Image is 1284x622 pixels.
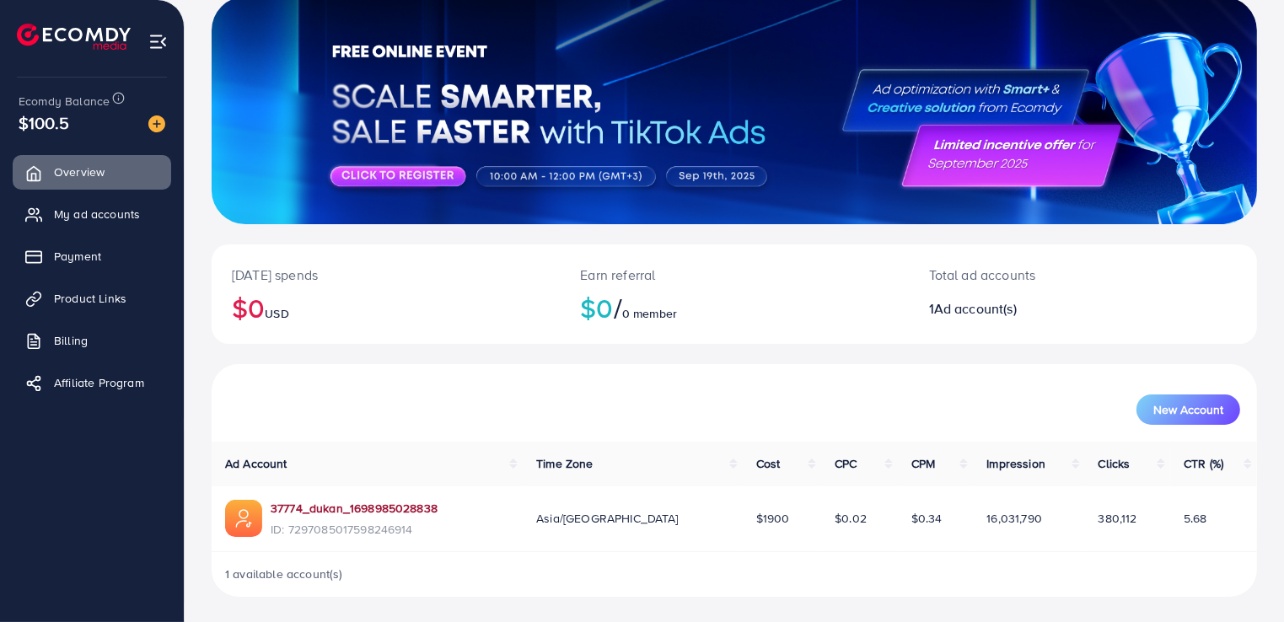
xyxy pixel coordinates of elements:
p: [DATE] spends [232,265,540,285]
span: $100.5 [19,110,69,135]
span: 0 member [622,305,677,322]
span: $0.34 [911,510,943,527]
span: Asia/[GEOGRAPHIC_DATA] [536,510,679,527]
img: logo [17,24,131,50]
a: My ad accounts [13,197,171,231]
span: / [614,288,622,327]
p: Earn referral [580,265,888,285]
span: Ecomdy Balance [19,93,110,110]
span: $0.02 [835,510,867,527]
span: $1900 [756,510,790,527]
span: Time Zone [536,455,593,472]
a: 37774_dukan_1698985028838 [271,500,438,517]
span: New Account [1153,404,1223,416]
span: Billing [54,332,88,349]
span: CPC [835,455,857,472]
span: CPM [911,455,935,472]
span: Payment [54,248,101,265]
span: Clicks [1099,455,1131,472]
span: ID: 7297085017598246914 [271,521,438,538]
span: Product Links [54,290,126,307]
img: image [148,115,165,132]
span: My ad accounts [54,206,140,223]
span: Impression [986,455,1045,472]
a: Product Links [13,282,171,315]
a: Affiliate Program [13,366,171,399]
span: 1 available account(s) [225,566,343,582]
span: Cost [756,455,781,472]
span: Overview [54,164,105,180]
a: Billing [13,324,171,357]
span: Ad account(s) [934,299,1017,318]
span: CTR (%) [1184,455,1223,472]
button: New Account [1136,394,1240,425]
a: Overview [13,155,171,189]
a: Payment [13,239,171,273]
span: 5.68 [1184,510,1207,527]
span: 16,031,790 [986,510,1042,527]
h2: $0 [232,292,540,324]
span: Affiliate Program [54,374,144,391]
img: ic-ads-acc.e4c84228.svg [225,500,262,537]
h2: $0 [580,292,888,324]
p: Total ad accounts [929,265,1150,285]
h2: 1 [929,301,1150,317]
iframe: Chat [1212,546,1271,609]
span: Ad Account [225,455,287,472]
span: USD [265,305,288,322]
span: 380,112 [1099,510,1137,527]
img: menu [148,32,168,51]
